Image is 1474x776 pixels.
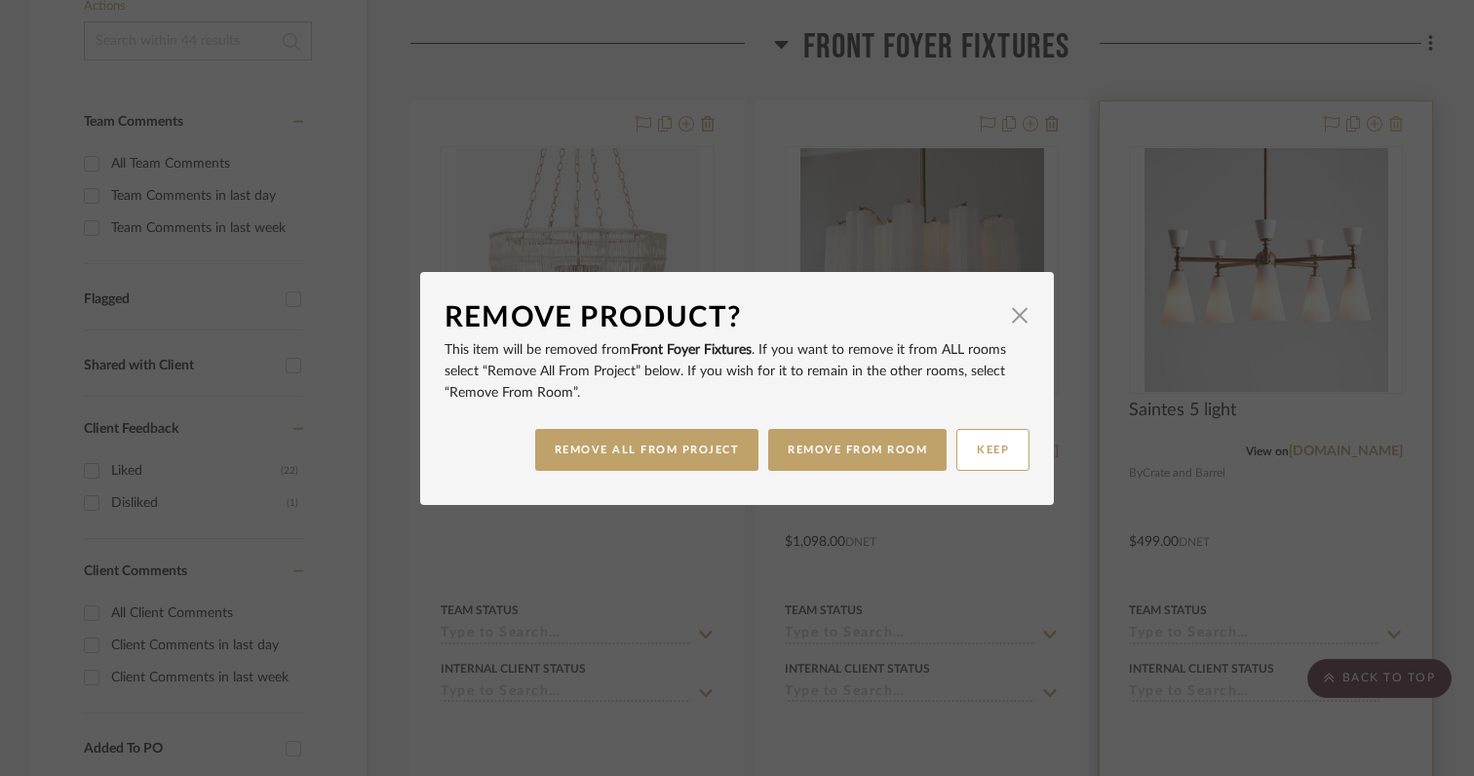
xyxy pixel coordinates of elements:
div: Remove Product? [445,296,1000,339]
button: KEEP [956,429,1029,471]
span: Front Foyer Fixtures [631,343,752,357]
button: Close [1000,296,1039,335]
dialog-header: Remove Product? [445,296,1029,339]
button: REMOVE FROM ROOM [768,429,947,471]
p: This item will be removed from . If you want to remove it from ALL rooms select “Remove All From ... [445,339,1029,404]
button: REMOVE ALL FROM PROJECT [535,429,759,471]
